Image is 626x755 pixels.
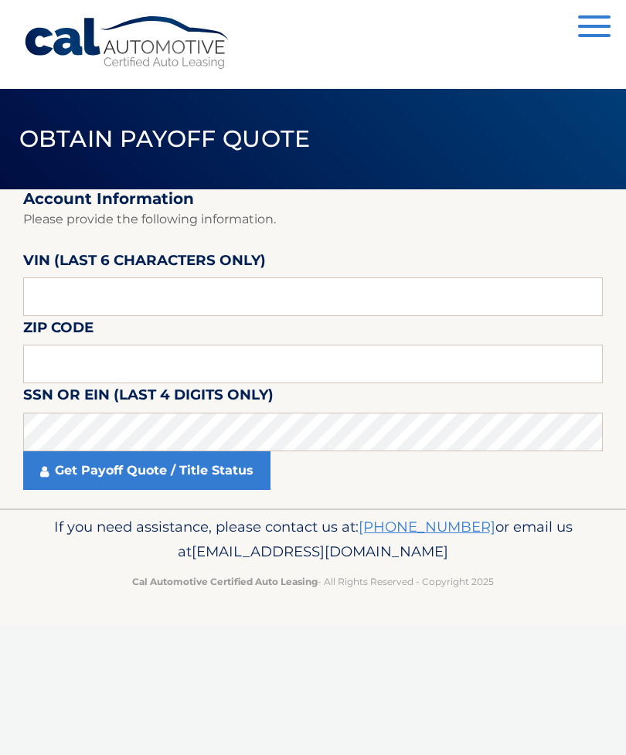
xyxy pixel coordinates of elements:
h2: Account Information [23,189,603,209]
span: [EMAIL_ADDRESS][DOMAIN_NAME] [192,542,448,560]
label: Zip Code [23,316,94,345]
a: Get Payoff Quote / Title Status [23,451,270,490]
p: - All Rights Reserved - Copyright 2025 [23,573,603,590]
a: Cal Automotive [23,15,232,70]
p: Please provide the following information. [23,209,603,230]
a: [PHONE_NUMBER] [359,518,495,536]
button: Menu [578,15,611,41]
label: VIN (last 6 characters only) [23,249,266,277]
strong: Cal Automotive Certified Auto Leasing [132,576,318,587]
span: Obtain Payoff Quote [19,124,311,153]
p: If you need assistance, please contact us at: or email us at [23,515,603,564]
label: SSN or EIN (last 4 digits only) [23,383,274,412]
